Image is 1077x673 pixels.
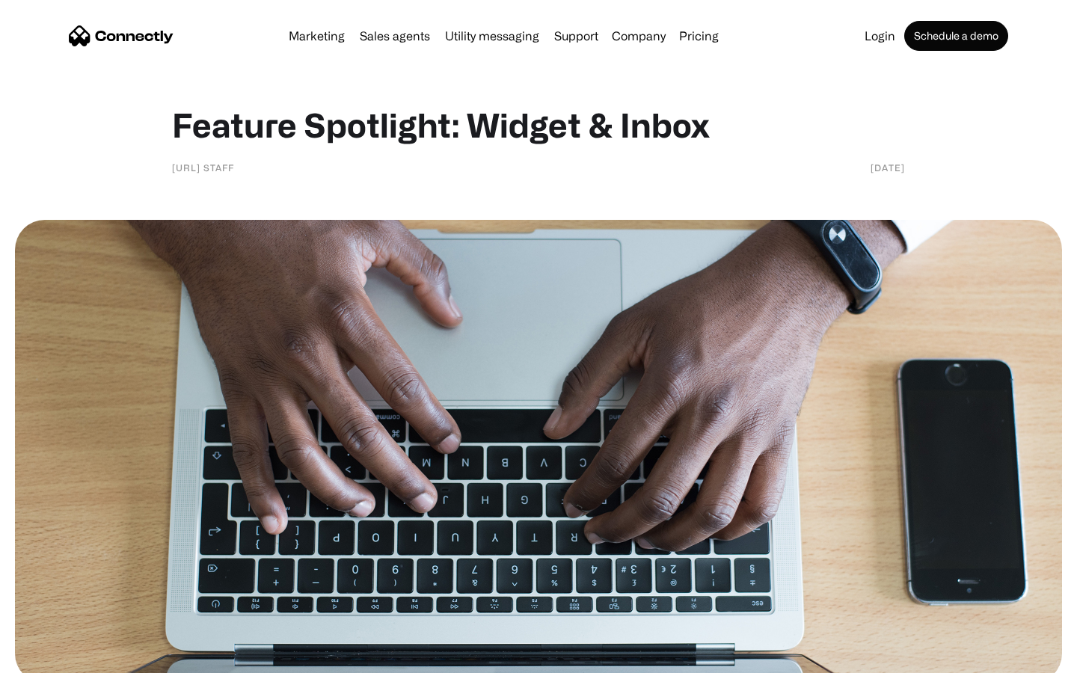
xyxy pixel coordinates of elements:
a: home [69,25,174,47]
a: Pricing [673,30,725,42]
div: [DATE] [871,160,905,175]
a: Sales agents [354,30,436,42]
div: Company [607,25,670,46]
aside: Language selected: English [15,647,90,668]
a: Utility messaging [439,30,545,42]
h1: Feature Spotlight: Widget & Inbox [172,105,905,145]
div: Company [612,25,666,46]
div: [URL] staff [172,160,234,175]
a: Login [859,30,901,42]
a: Marketing [283,30,351,42]
a: Support [548,30,604,42]
a: Schedule a demo [904,21,1008,51]
ul: Language list [30,647,90,668]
